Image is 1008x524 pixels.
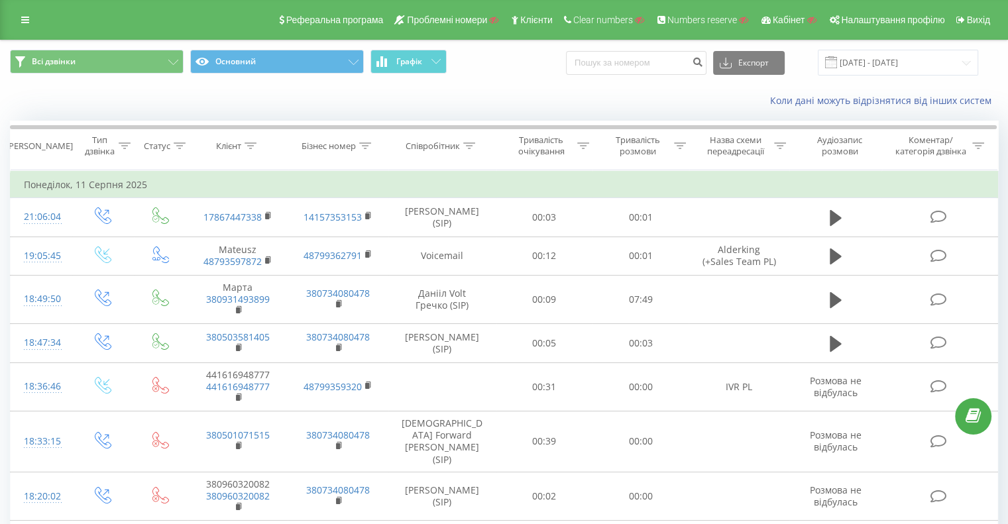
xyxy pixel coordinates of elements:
span: Графік [396,57,422,66]
div: Тривалість очікування [508,134,575,157]
span: Налаштування профілю [841,15,944,25]
span: Вихід [967,15,990,25]
span: Проблемні номери [407,15,487,25]
a: 380931493899 [206,293,270,305]
td: 00:01 [592,236,689,275]
td: 00:02 [496,472,592,521]
div: Аудіозапис розмови [801,134,879,157]
td: Понеділок, 11 Серпня 2025 [11,172,998,198]
td: 441616948777 [188,362,288,411]
td: 00:31 [496,362,592,411]
a: 380734080478 [306,429,370,441]
td: Mateusz [188,236,288,275]
span: Розмова не відбулась [810,374,862,399]
span: Розмова не відбулась [810,429,862,453]
div: 19:05:45 [24,243,59,269]
div: [PERSON_NAME] [6,140,73,152]
a: 380503581405 [206,331,270,343]
a: 380734080478 [306,484,370,496]
td: Alderking (+Sales Team PL) [689,236,789,275]
td: 00:39 [496,411,592,472]
td: 00:09 [496,275,592,324]
td: 00:03 [496,198,592,236]
div: 18:33:15 [24,429,59,454]
td: IVR PL [689,362,789,411]
button: Графік [370,50,447,74]
div: Тривалість розмови [604,134,671,157]
a: 48793597872 [203,255,262,268]
button: Експорт [713,51,785,75]
a: 48799359320 [304,380,362,393]
div: 18:20:02 [24,484,59,509]
td: [PERSON_NAME] (SIP) [388,198,496,236]
span: Розмова не відбулась [810,484,862,508]
div: Коментар/категорія дзвінка [891,134,969,157]
td: 00:03 [592,324,689,362]
td: Марта [188,275,288,324]
span: Всі дзвінки [32,56,76,67]
a: 380734080478 [306,331,370,343]
span: Numbers reserve [667,15,737,25]
td: 380960320082 [188,472,288,521]
a: 48799362791 [304,249,362,262]
td: Данііл Volt Гречко (SIP) [388,275,496,324]
td: 00:05 [496,324,592,362]
td: 00:00 [592,411,689,472]
a: 380734080478 [306,287,370,299]
td: Voicemail [388,236,496,275]
div: 18:49:50 [24,286,59,312]
div: Співробітник [406,140,460,152]
div: 21:06:04 [24,204,59,230]
td: [DEMOGRAPHIC_DATA] Forward [PERSON_NAME] (SIP) [388,411,496,472]
button: Всі дзвінки [10,50,184,74]
div: Статус [144,140,170,152]
td: [PERSON_NAME] (SIP) [388,472,496,521]
a: 14157353153 [304,211,362,223]
td: 00:00 [592,472,689,521]
td: 00:01 [592,198,689,236]
td: [PERSON_NAME] (SIP) [388,324,496,362]
div: 18:36:46 [24,374,59,399]
input: Пошук за номером [566,51,706,75]
div: Тип дзвінка [84,134,115,157]
span: Реферальна програма [286,15,384,25]
a: 380501071515 [206,429,270,441]
div: Назва схеми переадресації [701,134,771,157]
a: 441616948777 [206,380,270,393]
div: 18:47:34 [24,330,59,356]
a: Коли дані можуть відрізнятися вiд інших систем [770,94,998,107]
td: 07:49 [592,275,689,324]
button: Основний [190,50,364,74]
div: Бізнес номер [302,140,356,152]
td: 00:00 [592,362,689,411]
span: Клієнти [520,15,553,25]
a: 17867447338 [203,211,262,223]
a: 380960320082 [206,490,270,502]
span: Clear numbers [573,15,633,25]
td: 00:12 [496,236,592,275]
div: Клієнт [216,140,241,152]
span: Кабінет [773,15,805,25]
